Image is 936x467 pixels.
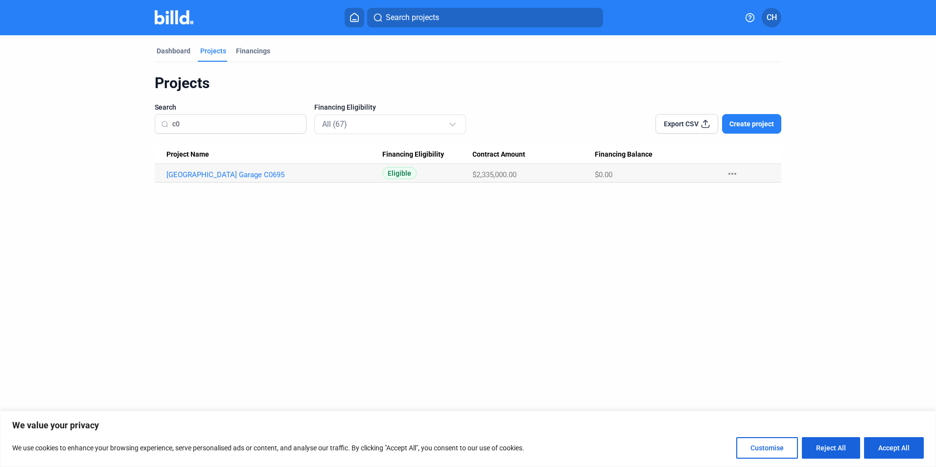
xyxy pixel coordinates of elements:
[155,102,176,112] span: Search
[166,170,382,179] a: [GEOGRAPHIC_DATA] Garage C0695
[382,150,444,159] span: Financing Eligibility
[12,442,524,454] p: We use cookies to enhance your browsing experience, serve personalised ads or content, and analys...
[157,46,190,56] div: Dashboard
[767,12,777,23] span: CH
[155,10,193,24] img: Billd Company Logo
[382,150,472,159] div: Financing Eligibility
[472,150,525,159] span: Contract Amount
[736,437,798,459] button: Customise
[595,150,653,159] span: Financing Balance
[314,102,376,112] span: Financing Eligibility
[726,168,738,180] mat-icon: more_horiz
[166,150,382,159] div: Project Name
[722,114,781,134] button: Create project
[200,46,226,56] div: Projects
[864,437,924,459] button: Accept All
[472,170,516,179] span: $2,335,000.00
[236,46,270,56] div: Financings
[729,119,774,129] span: Create project
[655,114,718,134] button: Export CSV
[595,150,717,159] div: Financing Balance
[762,8,781,27] button: CH
[382,167,417,179] span: Eligible
[664,119,699,129] span: Export CSV
[12,420,924,431] p: We value your privacy
[172,114,300,134] input: Search
[155,74,781,93] div: Projects
[322,119,347,129] mat-select-trigger: All (67)
[166,150,209,159] span: Project Name
[595,170,612,179] span: $0.00
[802,437,860,459] button: Reject All
[472,150,595,159] div: Contract Amount
[367,8,603,27] button: Search projects
[386,12,439,23] span: Search projects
